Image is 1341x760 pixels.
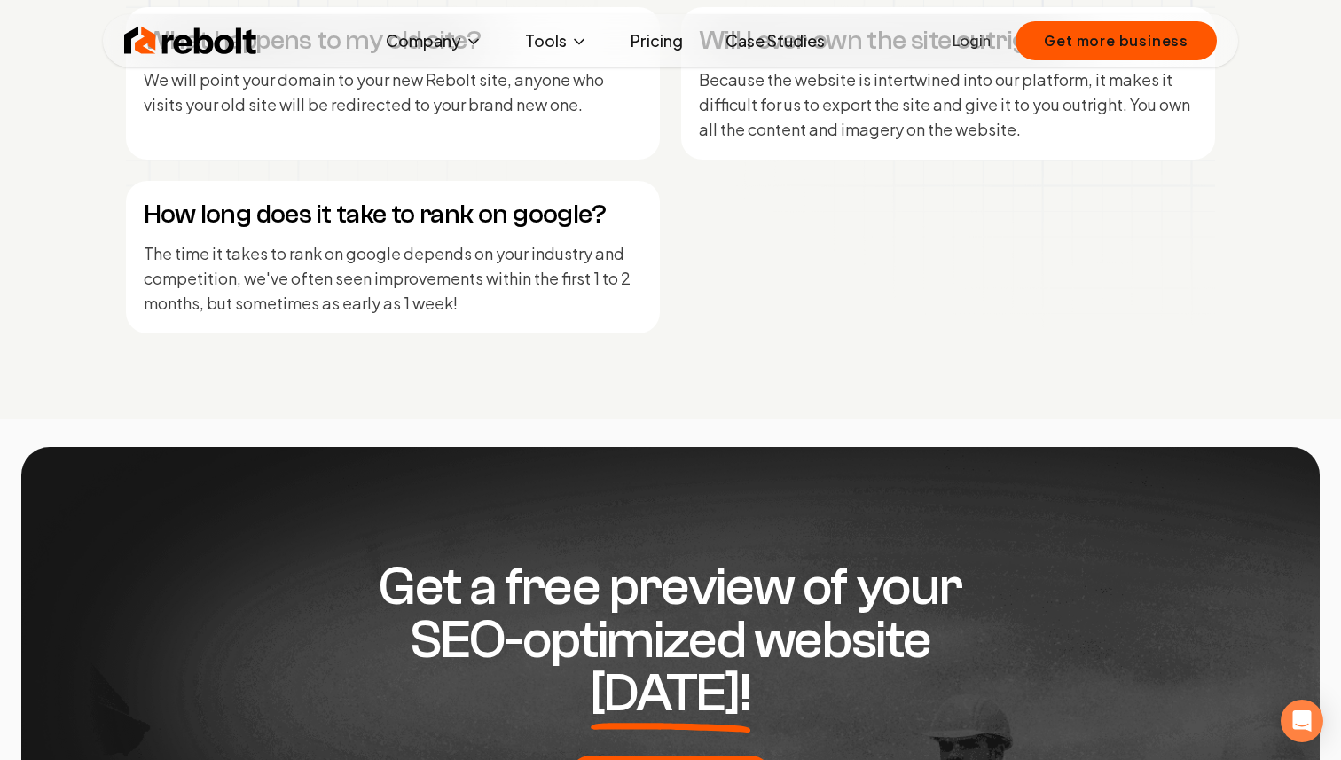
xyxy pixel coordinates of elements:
[144,241,642,316] p: The time it takes to rank on google depends on your industry and competition, we've often seen im...
[591,667,751,720] span: [DATE]!
[1016,21,1217,60] button: Get more business
[699,67,1197,142] p: Because the website is intertwined into our platform, it makes it difficult for us to export the ...
[144,199,642,231] h4: How long does it take to rank on google?
[144,67,642,117] p: We will point your domain to your new Rebolt site, anyone who visits your old site will be redire...
[511,23,602,59] button: Tools
[711,23,839,59] a: Case Studies
[372,23,497,59] button: Company
[953,30,991,51] a: Login
[330,560,1011,720] h2: Get a free preview of your SEO-optimized website
[124,23,257,59] img: Rebolt Logo
[1281,700,1323,742] div: Open Intercom Messenger
[616,23,697,59] a: Pricing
